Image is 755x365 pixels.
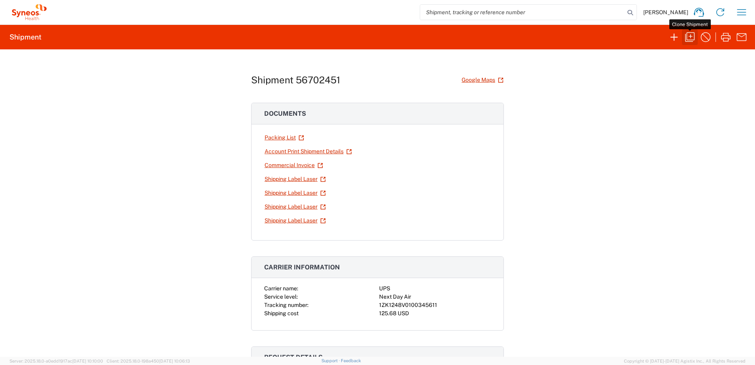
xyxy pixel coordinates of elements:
div: UPS [379,284,491,293]
div: Next Day Air [379,293,491,301]
div: 125.68 USD [379,309,491,318]
a: Google Maps [461,73,504,87]
a: Shipping Label Laser [264,200,326,214]
input: Shipment, tracking or reference number [420,5,625,20]
span: Client: 2025.18.0-198a450 [107,359,190,363]
a: Shipping Label Laser [264,172,326,186]
a: Support [321,358,341,363]
a: Packing List [264,131,304,145]
span: [DATE] 10:10:00 [72,359,103,363]
a: Shipping Label Laser [264,186,326,200]
span: Shipping cost [264,310,299,316]
div: 1ZK1248V0100345611 [379,301,491,309]
span: Tracking number: [264,302,308,308]
span: [DATE] 10:06:13 [159,359,190,363]
a: Shipping Label Laser [264,214,326,228]
span: Carrier name: [264,285,298,292]
a: Commercial Invoice [264,158,323,172]
h1: Shipment 56702451 [251,74,340,86]
span: Server: 2025.18.0-a0edd1917ac [9,359,103,363]
span: Request details [264,354,323,361]
span: Service level: [264,294,298,300]
span: Documents [264,110,306,117]
a: Account Print Shipment Details [264,145,352,158]
span: [PERSON_NAME] [643,9,688,16]
span: Copyright © [DATE]-[DATE] Agistix Inc., All Rights Reserved [624,357,746,365]
a: Feedback [341,358,361,363]
span: Carrier information [264,263,340,271]
h2: Shipment [9,32,41,42]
